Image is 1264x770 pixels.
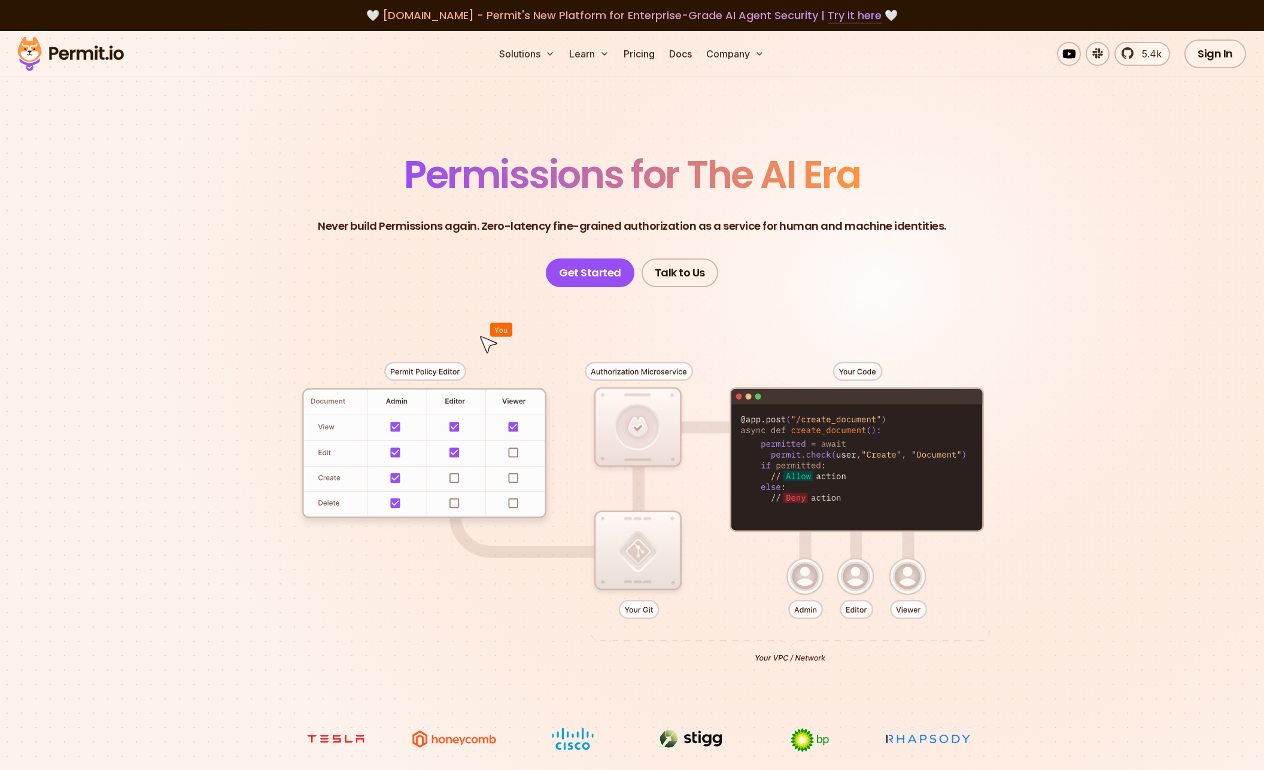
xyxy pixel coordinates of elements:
a: Get Started [546,258,634,287]
img: Permit logo [12,34,129,74]
img: tesla [291,728,381,750]
a: Talk to Us [642,258,718,287]
a: Try it here [828,8,882,23]
div: 🤍 🤍 [29,7,1235,24]
img: Cisco [528,728,618,750]
span: 5.4k [1135,47,1162,61]
img: Honeycomb [409,728,499,750]
img: Stigg [646,728,736,750]
a: 5.4k [1114,42,1170,66]
img: bp [765,728,855,753]
button: Solutions [494,42,560,66]
button: Company [701,42,769,66]
p: Never build Permissions again. Zero-latency fine-grained authorization as a service for human and... [318,218,946,235]
a: Docs [664,42,697,66]
span: Permissions for The AI Era [404,148,860,201]
a: Pricing [619,42,660,66]
button: Learn [564,42,614,66]
a: Sign In [1184,39,1246,68]
img: Rhapsody Health [883,728,973,750]
span: [DOMAIN_NAME] - Permit's New Platform for Enterprise-Grade AI Agent Security | [382,8,882,23]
